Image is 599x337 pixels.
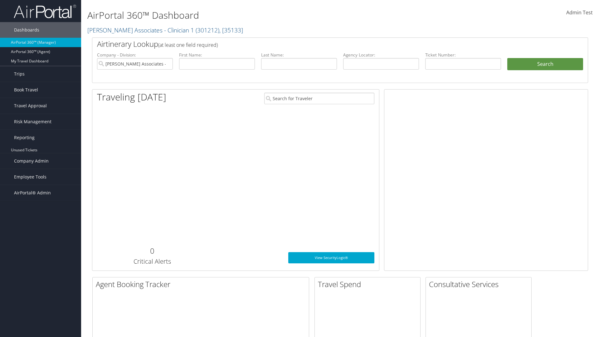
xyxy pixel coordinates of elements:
label: Company - Division: [97,52,173,58]
label: Last Name: [261,52,337,58]
h3: Critical Alerts [97,257,207,266]
h2: 0 [97,246,207,256]
input: Search for Traveler [264,93,374,104]
h2: Agent Booking Tracker [96,279,309,290]
h1: Traveling [DATE] [97,90,166,104]
span: Risk Management [14,114,51,129]
span: Travel Approval [14,98,47,114]
button: Search [507,58,583,71]
a: Admin Test [566,3,593,22]
h2: Airtinerary Lookup [97,39,542,49]
label: First Name: [179,52,255,58]
span: Admin Test [566,9,593,16]
span: , [ 35133 ] [219,26,243,34]
label: Agency Locator: [343,52,419,58]
span: Employee Tools [14,169,46,185]
h2: Consultative Services [429,279,531,290]
span: Book Travel [14,82,38,98]
span: Reporting [14,130,35,145]
span: AirPortal® Admin [14,185,51,201]
span: Dashboards [14,22,39,38]
img: airportal-logo.png [14,4,76,19]
span: ( 301212 ) [196,26,219,34]
a: View SecurityLogic® [288,252,374,263]
h2: Travel Spend [318,279,420,290]
a: [PERSON_NAME] Associates - Clinician 1 [87,26,243,34]
h1: AirPortal 360™ Dashboard [87,9,424,22]
span: Trips [14,66,25,82]
span: Company Admin [14,153,49,169]
span: (at least one field required) [158,42,218,48]
label: Ticket Number: [425,52,501,58]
